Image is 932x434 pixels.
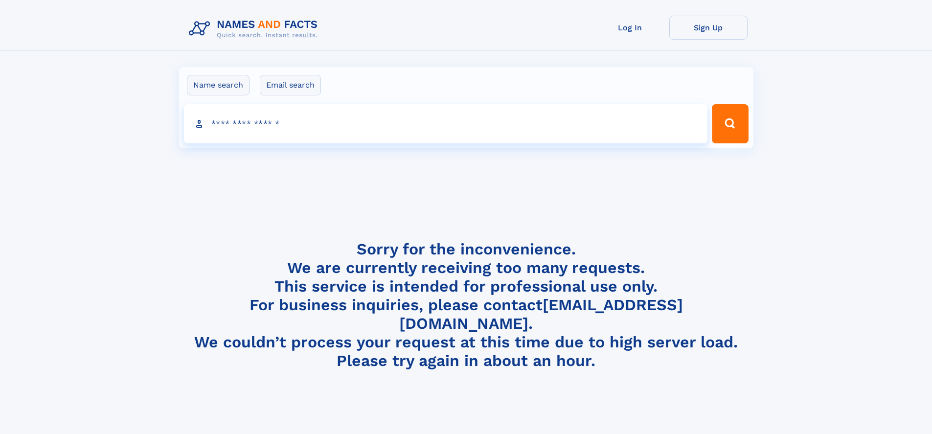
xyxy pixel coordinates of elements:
[185,16,326,42] img: Logo Names and Facts
[712,104,748,143] button: Search Button
[260,75,321,95] label: Email search
[184,104,708,143] input: search input
[399,296,683,333] a: [EMAIL_ADDRESS][DOMAIN_NAME]
[185,240,748,370] h4: Sorry for the inconvenience. We are currently receiving too many requests. This service is intend...
[669,16,748,40] a: Sign Up
[187,75,250,95] label: Name search
[591,16,669,40] a: Log In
